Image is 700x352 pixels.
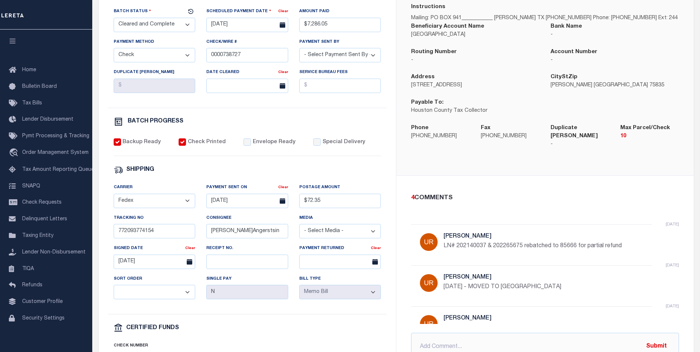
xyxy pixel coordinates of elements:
h5: [PERSON_NAME] [444,233,665,240]
label: Sort Order [114,276,142,282]
p: [PERSON_NAME] [GEOGRAPHIC_DATA] 75835 [551,82,679,90]
a: Clear [278,10,288,13]
span: Lender Disbursement [22,117,73,122]
input: $ [299,18,381,32]
label: Receipt No. [206,245,233,252]
span: Pymt Processing & Tracking [22,134,89,139]
h6: BATCH PROGRESS [128,118,183,124]
label: Duplicate [PERSON_NAME] [114,69,174,76]
label: Beneficiary Account Name [411,23,484,31]
h5: [PERSON_NAME] [444,315,665,322]
p: [DATE] - MOVED TO [GEOGRAPHIC_DATA] [444,283,665,291]
label: Instructions [411,3,445,11]
label: Account Number [551,48,597,56]
label: Single Pay [206,276,231,282]
label: Bill Type [299,276,321,282]
span: Delinquent Letters [22,217,67,222]
span: 4 [411,195,414,201]
label: Payment Returned [299,245,344,252]
label: Media [299,215,313,221]
input: $ [114,79,196,93]
p: - [551,31,679,39]
input: $ [299,79,381,93]
label: CityStZip [551,73,577,82]
span: Security Settings [22,316,65,321]
label: Check Printed [188,138,226,146]
p: [DATE] [666,303,679,310]
label: Max Parcel/Check [620,124,670,132]
label: Service Bureau Fees [299,69,348,76]
label: Scheduled Payment Date [206,8,271,15]
label: Check Number [114,343,148,349]
a: Clear [278,186,288,189]
label: Payment Sent On [206,184,247,191]
label: Check/Wire # [206,39,237,45]
span: TIQA [22,266,34,271]
p: LN# 202140037 & 202265675 rebatched to 85666 for partial refund [444,242,665,251]
p: [PHONE_NUMBER] [481,132,539,141]
p: Houston County Tax Collector [411,107,539,115]
p: [DATE] [666,221,679,228]
label: Date Cleared [206,69,239,76]
label: Routing Number [411,48,457,56]
label: Duplicate [PERSON_NAME] [551,124,609,141]
span: Order Management System [22,150,89,155]
label: Postage Amount [299,184,340,191]
p: [DATE] - taxer returned payment. Bulk check was sent. Also ESD1 error at agency. Less was due tha... [444,324,665,341]
img: Urbina, Matthew [420,233,438,251]
p: [GEOGRAPHIC_DATA] [411,31,539,39]
span: Check Requests [22,200,62,205]
span: Lender Non-Disbursement [22,250,86,255]
label: Bank Name [551,23,582,31]
label: Consignee [206,215,231,221]
span: Tax Amount Reporting Queue [22,167,94,172]
p: - [411,56,539,65]
span: Taxing Entity [22,233,54,238]
input: $ [299,194,381,208]
span: Home [22,68,36,73]
img: Urbina, Matthew [420,274,438,292]
p: - [551,56,679,65]
div: COMMENTS [411,193,676,203]
label: Fax [481,124,490,132]
p: [STREET_ADDRESS] [411,82,539,90]
label: Payable To: [411,99,444,107]
label: Payment Method [114,39,154,45]
span: SNAPQ [22,183,40,189]
span: Bulletin Board [22,84,57,89]
span: Customer Profile [22,299,63,304]
label: Carrier [114,184,132,191]
i: travel_explore [9,148,21,158]
label: Address [411,73,435,82]
p: 10 [620,132,679,141]
label: Backup Ready [123,138,161,146]
h6: CERTIFIED FUNDS [126,325,179,331]
p: - [551,141,609,149]
a: Clear [185,246,195,250]
p: [DATE] [666,262,679,269]
label: Phone [411,124,428,132]
label: Special Delivery [323,138,365,146]
img: Urbina, Matthew [420,315,438,333]
label: Amount Paid [299,8,330,15]
span: Tax Bills [22,101,42,106]
label: Batch Status [114,8,151,15]
label: Tracking No [114,215,144,221]
h6: SHIPPING [126,167,154,173]
p: [PHONE_NUMBER] [411,132,470,141]
label: Envelope Ready [253,138,296,146]
a: Clear [371,246,381,250]
p: Mailing: PO BOX 941____________ [PERSON_NAME] TX [PHONE_NUMBER] Phone: [PHONE_NUMBER] Ext: 244 [411,14,679,23]
a: Clear [278,70,288,74]
label: Signed Date [114,245,143,252]
span: Refunds [22,283,42,288]
h5: [PERSON_NAME] [444,274,665,281]
label: Payment Sent By [299,39,339,45]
